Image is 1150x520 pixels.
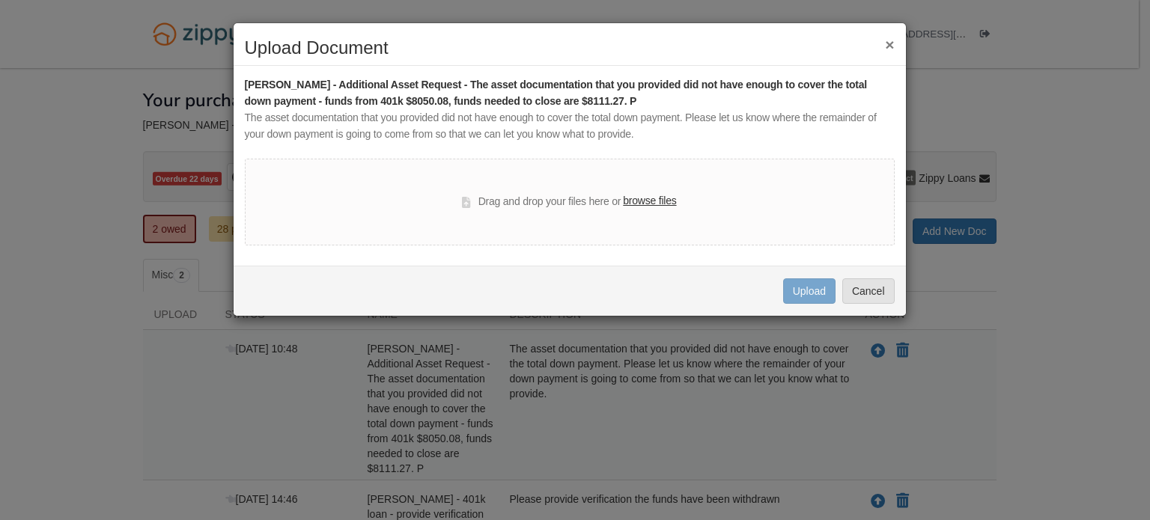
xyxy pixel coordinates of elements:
[623,193,676,209] label: browse files
[245,110,895,143] div: The asset documentation that you provided did not have enough to cover the total down payment. Pl...
[245,38,895,58] h2: Upload Document
[885,37,894,52] button: ×
[783,278,836,304] button: Upload
[462,193,676,211] div: Drag and drop your files here or
[842,278,895,304] button: Cancel
[245,77,895,110] div: [PERSON_NAME] - Additional Asset Request - The asset documentation that you provided did not have...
